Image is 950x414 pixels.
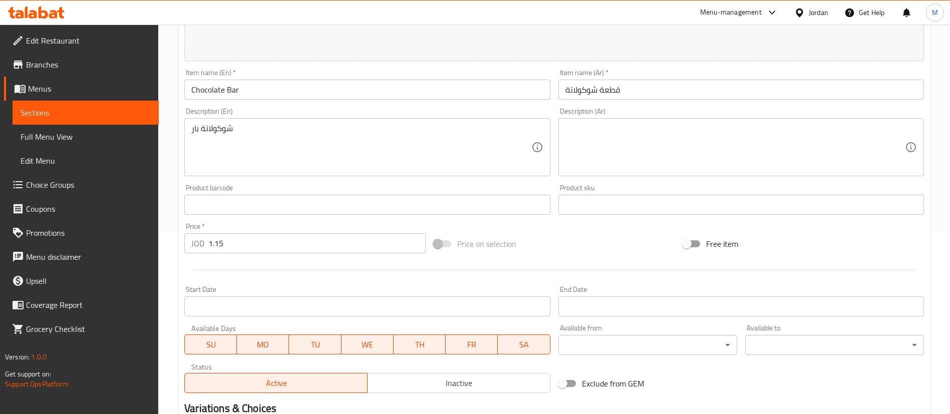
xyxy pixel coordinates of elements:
[700,7,762,19] div: Menu-management
[4,293,159,317] a: Coverage Report
[446,334,498,354] button: FR
[745,335,924,355] div: ​
[184,334,237,354] button: SU
[5,350,30,363] span: Version:
[450,337,494,352] span: FR
[21,155,151,167] span: Edit Menu
[289,334,341,354] button: TU
[4,317,159,341] a: Grocery Checklist
[28,83,151,95] span: Menus
[26,227,151,239] span: Promotions
[26,35,151,47] span: Edit Restaurant
[558,335,737,355] div: ​
[21,131,151,143] span: Full Menu View
[184,80,550,100] input: Enter name En
[706,238,738,250] span: Free item
[5,367,51,380] span: Get support on:
[4,221,159,245] a: Promotions
[191,124,531,171] textarea: شوكولاتة بار
[398,337,442,352] span: TH
[346,337,390,352] span: WE
[4,245,159,269] a: Menu disclaimer
[457,238,516,250] span: Price on selection
[21,107,151,119] span: Sections
[26,203,151,215] span: Coupons
[184,373,368,393] button: Active
[932,7,938,18] span: M
[5,377,69,390] a: Support.OpsPlatform
[26,179,151,191] span: Choice Groups
[208,233,426,253] input: Please enter price
[4,197,159,221] a: Coupons
[184,195,550,215] input: Please enter product barcode
[582,377,644,389] span: Exclude from GEM
[26,323,151,335] span: Grocery Checklist
[394,334,446,354] button: TH
[31,350,47,363] span: 1.0.0
[558,195,924,215] input: Please enter product sku
[293,337,337,352] span: TU
[26,251,151,263] span: Menu disclaimer
[372,376,546,390] span: Inactive
[26,59,151,71] span: Branches
[26,275,151,287] span: Upsell
[342,334,394,354] button: WE
[191,237,204,249] p: JOD
[237,334,289,354] button: MO
[558,80,924,100] input: Enter name Ar
[502,337,546,352] span: SA
[13,101,159,125] a: Sections
[13,125,159,149] a: Full Menu View
[4,29,159,53] a: Edit Restaurant
[26,299,151,311] span: Coverage Report
[4,173,159,197] a: Choice Groups
[809,7,828,18] div: Jordan
[189,376,364,390] span: Active
[189,337,233,352] span: SU
[4,77,159,101] a: Menus
[498,334,550,354] button: SA
[13,149,159,173] a: Edit Menu
[367,373,550,393] button: Inactive
[241,337,285,352] span: MO
[4,53,159,77] a: Branches
[4,269,159,293] a: Upsell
